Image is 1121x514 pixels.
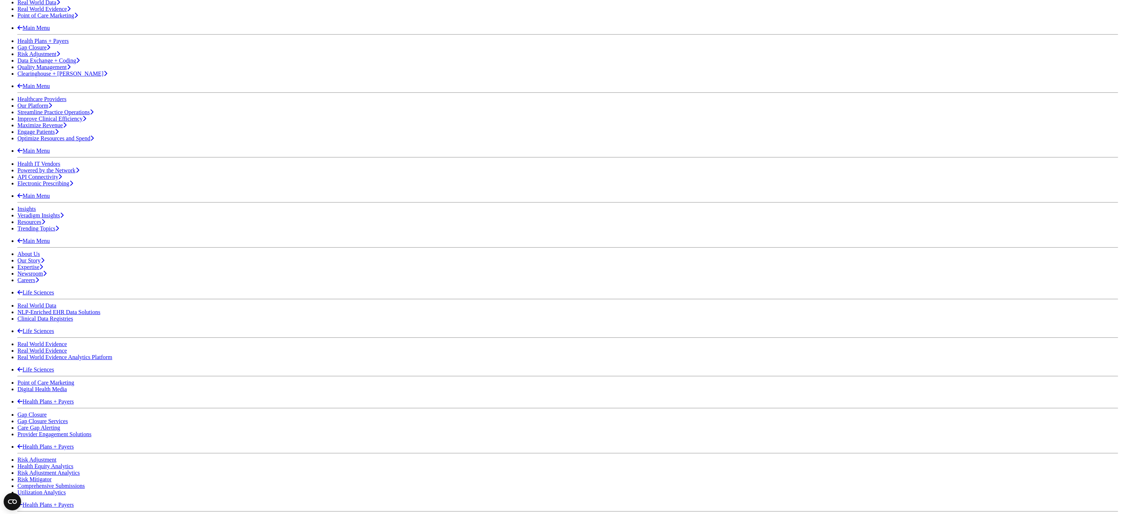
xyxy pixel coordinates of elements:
[17,463,73,469] a: Health Equity Analytics
[17,431,92,437] a: Provider Engagement Solutions
[17,341,67,347] a: Real World Evidence
[17,83,50,89] a: Main Menu
[17,443,74,450] a: Health Plans + Payers
[17,180,73,186] a: Electronic Prescribing
[17,380,74,386] a: Point of Care Marketing
[17,174,62,180] a: API Connectivity
[17,316,73,322] a: Clinical Data Registries
[17,328,54,334] a: Life Sciences
[17,309,100,315] a: NLP-Enriched EHR Data Solutions
[17,425,60,431] a: Care Gap Alerting
[17,44,50,51] a: Gap Closure
[17,12,78,19] a: Point of Care Marketing
[17,212,64,218] a: Veradigm Insights
[17,238,50,244] a: Main Menu
[17,109,93,115] a: Streamline Practice Operations
[17,135,94,141] a: Optimize Resources and Spend
[17,483,85,489] a: Comprehensive Submissions
[17,25,50,31] a: Main Menu
[17,51,60,57] a: Risk Adjustment
[17,122,67,128] a: Maximize Revenue
[17,206,36,212] a: Insights
[17,64,71,70] a: Quality Management
[17,6,71,12] a: Real World Evidence
[17,193,50,199] a: Main Menu
[17,257,44,264] a: Our Story
[17,411,47,418] a: Gap Closure
[17,277,39,283] a: Careers
[17,476,52,482] a: Risk Mitigator
[17,129,59,135] a: Engage Patients
[17,502,74,508] a: Health Plans + Payers
[17,348,67,354] a: Real World Evidence
[17,366,54,373] a: Life Sciences
[17,225,59,232] a: Trending Topics
[17,270,47,277] a: Newsroom
[17,470,80,476] a: Risk Adjustment Analytics
[17,161,60,167] a: Health IT Vendors
[17,302,56,309] a: Real World Data
[17,103,52,109] a: Our Platform
[17,116,86,122] a: Improve Clinical Efficiency
[981,469,1112,505] iframe: Drift Chat Widget
[17,418,68,424] a: Gap Closure Services
[17,457,56,463] a: Risk Adjustment
[17,251,40,257] a: About Us
[17,96,67,102] a: Healthcare Providers
[17,489,66,495] a: Utilization Analytics
[17,289,54,296] a: Life Sciences
[17,398,74,405] a: Health Plans + Payers
[17,148,50,154] a: Main Menu
[17,219,45,225] a: Resources
[17,57,80,64] a: Data Exchange + Coding
[17,71,107,77] a: Clearinghouse + [PERSON_NAME]
[17,38,69,44] a: Health Plans + Payers
[17,354,112,360] a: Real World Evidence Analytics Platform
[17,167,79,173] a: Powered by the Network
[17,386,67,392] a: Digital Health Media
[4,493,21,510] button: Open CMP widget
[17,264,43,270] a: Expertise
